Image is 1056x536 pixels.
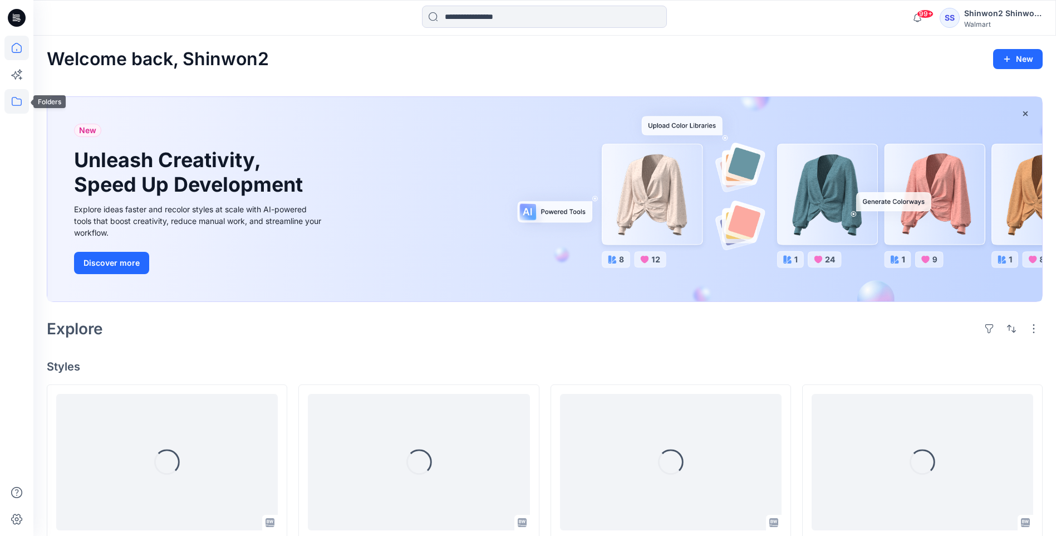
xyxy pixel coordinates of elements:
button: New [993,49,1043,69]
div: Explore ideas faster and recolor styles at scale with AI-powered tools that boost creativity, red... [74,203,325,238]
span: New [79,124,96,137]
h1: Unleash Creativity, Speed Up Development [74,148,308,196]
div: SS [940,8,960,28]
h2: Explore [47,320,103,338]
button: Discover more [74,252,149,274]
div: Shinwon2 Shinwon2 [964,7,1042,20]
a: Discover more [74,252,325,274]
h4: Styles [47,360,1043,373]
div: Walmart [964,20,1042,28]
h2: Welcome back, Shinwon2 [47,49,269,70]
span: 99+ [917,9,934,18]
